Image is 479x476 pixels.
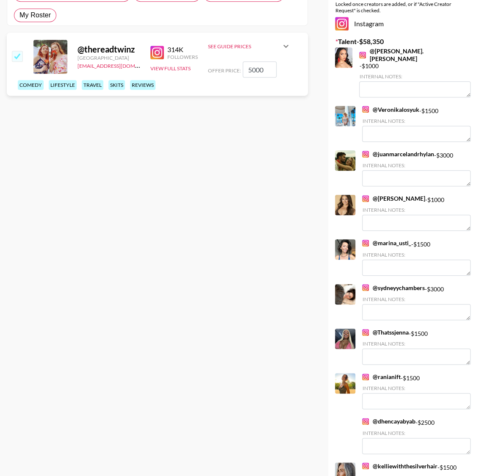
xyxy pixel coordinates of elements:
img: Instagram [362,374,369,380]
img: Instagram [362,195,369,202]
a: @Veronikalosyuk [362,106,419,113]
a: @[PERSON_NAME] [362,195,425,202]
div: lifestyle [49,80,77,90]
img: Instagram [359,52,366,58]
img: Instagram [362,462,369,469]
div: 314K [167,45,198,54]
img: Instagram [362,418,369,425]
div: - $ 1500 [362,239,471,275]
div: Internal Notes: [362,340,471,347]
img: Instagram [362,240,369,246]
a: @sydneyychambers [362,284,424,292]
div: comedy [18,80,44,90]
div: Locked once creators are added, or if "Active Creator Request" is checked. [335,1,472,14]
a: @marina_usti_ [362,239,411,247]
div: skits [108,80,125,90]
div: Instagram [335,17,472,30]
button: View Full Stats [150,65,191,72]
div: Internal Notes: [362,118,471,124]
a: @Thatssjenna [362,329,408,336]
div: - $ 1500 [362,373,471,409]
div: See Guide Prices [208,36,291,56]
div: Internal Notes: [362,430,471,436]
div: @ thereadtwinz [78,44,140,55]
div: reviews [130,80,155,90]
div: - $ 1000 [362,195,471,231]
a: @kelliewiththesilverhair [362,462,437,470]
div: - $ 3000 [362,284,471,320]
a: [EMAIL_ADDRESS][DOMAIN_NAME] [78,61,163,69]
div: Internal Notes: [359,73,471,80]
div: - $ 1000 [359,47,471,97]
img: Instagram [150,46,164,59]
div: Internal Notes: [362,385,471,391]
div: Followers [167,54,198,60]
img: Instagram [335,17,349,30]
input: 4,500 [243,61,277,77]
div: travel [82,80,103,90]
img: Instagram [362,329,369,336]
a: @[PERSON_NAME].[PERSON_NAME] [359,47,471,62]
span: Offer Price: [208,67,241,74]
img: Instagram [362,284,369,291]
div: Internal Notes: [362,207,471,213]
label: Talent - $ 58,350 [335,37,472,46]
a: @dhencayabyab [362,418,415,425]
span: My Roster [19,10,51,20]
a: @ranianift [362,373,400,381]
div: Internal Notes: [362,296,471,302]
div: [GEOGRAPHIC_DATA] [78,55,140,61]
div: - $ 1500 [362,106,471,142]
div: - $ 2500 [362,418,471,454]
a: @juanmarcelandrhylan [362,150,434,158]
div: Internal Notes: [362,162,471,169]
div: - $ 1500 [362,329,471,365]
div: See Guide Prices [208,43,281,50]
div: Internal Notes: [362,252,471,258]
div: - $ 3000 [362,150,471,186]
img: Instagram [362,151,369,158]
img: Instagram [362,106,369,113]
